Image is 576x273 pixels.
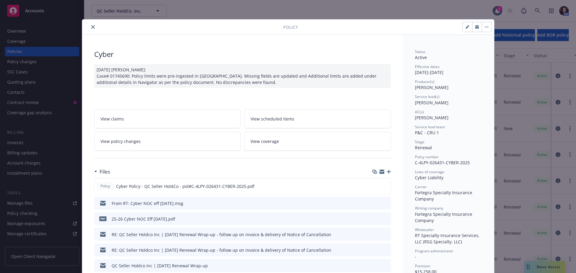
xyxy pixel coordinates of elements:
[373,183,378,189] button: download file
[94,132,241,151] a: View policy changes
[415,254,416,260] span: -
[415,130,439,135] span: P&C - CRU 1
[415,64,482,76] div: [DATE] - [DATE]
[112,247,331,253] div: RE: QC Seller Holdco Inc | [DATE] Renewal Wrap-up - follow up on invoice & delivery of Notice of ...
[415,206,443,211] span: Writing company
[112,200,183,206] div: From RT: Cyber NOC eff [DATE].msg
[89,23,97,31] button: close
[250,138,279,144] span: View coverage
[415,55,427,60] span: Active
[383,200,388,206] button: preview file
[415,115,448,120] span: [PERSON_NAME]
[415,145,432,150] span: Renewal
[415,233,481,245] span: RT Specialty Insurance Services, LLC (RSG Specialty, LLC)
[383,263,388,269] button: preview file
[100,138,141,144] span: View policy changes
[94,49,391,59] div: Cyber
[415,248,453,254] span: Program administrator
[415,169,444,174] span: Lines of coverage
[415,211,473,223] span: Fortegra Specialty Insurance Company
[94,168,110,176] div: Files
[112,263,208,269] div: QC Seller Holdco Inc | [DATE] Renewal Wrap-up
[112,216,175,222] div: 25-26 Cyber NOC Eff [DATE].pdf
[250,116,294,122] span: View scheduled items
[112,231,331,238] div: RE: QC Seller Holdco Inc | [DATE] Renewal Wrap-up - follow up on invoice & delivery of Notice of ...
[99,216,106,221] span: pdf
[415,109,424,114] span: AC(s)
[373,200,378,206] button: download file
[373,231,378,238] button: download file
[415,227,434,232] span: Wholesaler
[100,116,124,122] span: View claims
[383,231,388,238] button: preview file
[415,184,427,189] span: Carrier
[244,109,391,128] a: View scheduled items
[415,174,482,181] div: Cyber Liability
[99,183,111,189] span: Policy
[244,132,391,151] a: View coverage
[415,154,439,159] span: Policy number
[94,109,241,128] a: View claims
[415,160,470,165] span: C-4LPY-026431-CYBER-2025
[383,247,388,253] button: preview file
[415,94,439,99] span: Service lead(s)
[100,168,110,176] h3: Files
[383,183,388,189] button: preview file
[116,183,254,189] span: Cyber Policy - QC Seller HoldCo - pol#C-4LPY-026431-CYBER-2025.pdf
[415,79,434,84] span: Producer(s)
[373,247,378,253] button: download file
[415,49,425,54] span: Status
[283,24,298,30] span: Policy
[415,190,473,202] span: Fortegra Specialty Insurance Company
[415,85,448,90] span: [PERSON_NAME]
[373,216,378,222] button: download file
[415,124,445,129] span: Service lead team
[94,64,391,88] div: [DATE] [PERSON_NAME]: Case# 01745690: Policy limits were pre-ingested in [GEOGRAPHIC_DATA]. Missi...
[373,263,378,269] button: download file
[415,64,439,69] span: Effective dates
[415,100,448,105] span: [PERSON_NAME]
[415,139,424,144] span: Stage
[383,216,388,222] button: preview file
[415,263,430,269] span: Premium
